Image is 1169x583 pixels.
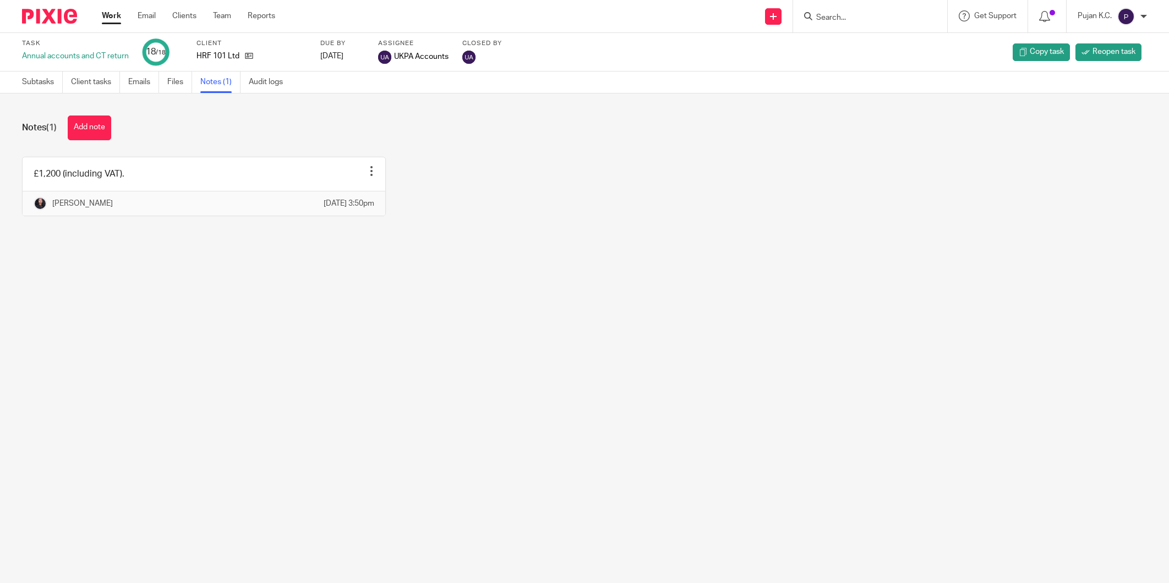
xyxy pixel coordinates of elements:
a: Clients [172,10,196,21]
label: Assignee [378,39,449,48]
a: Subtasks [22,71,63,93]
h1: Notes [22,122,57,134]
a: Audit logs [249,71,291,93]
p: HRF 101 Ltd [196,51,239,62]
small: /18 [156,50,166,56]
input: Search [815,13,914,23]
div: 18 [146,46,166,58]
a: Reports [248,10,275,21]
img: MicrosoftTeams-image.jfif [34,197,47,210]
span: UKPA Accounts [394,51,449,62]
img: svg%3E [1117,8,1135,25]
a: Copy task [1013,43,1070,61]
span: Get Support [974,12,1017,20]
label: Due by [320,39,364,48]
span: (1) [46,123,57,132]
label: Client [196,39,307,48]
img: UKPA Accounts [378,51,391,64]
span: Reopen task [1092,46,1135,57]
a: Email [138,10,156,21]
p: [PERSON_NAME] [52,198,113,209]
div: [DATE] [320,51,364,62]
a: Files [167,71,192,93]
label: Closed by [462,39,502,48]
a: Work [102,10,121,21]
a: Reopen task [1075,43,1141,61]
p: Pujan K.C. [1078,10,1112,21]
div: Annual accounts and CT return [22,51,129,62]
label: Task [22,39,129,48]
p: [DATE] 3:50pm [324,198,374,209]
a: Emails [128,71,159,93]
a: Client tasks [71,71,120,93]
a: Team [213,10,231,21]
i: Open client page [245,52,253,60]
span: Copy task [1030,46,1064,57]
a: Notes (1) [200,71,241,93]
img: UKPA Accounts [462,51,476,64]
img: Pixie [22,9,77,24]
button: Add note [68,116,111,140]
